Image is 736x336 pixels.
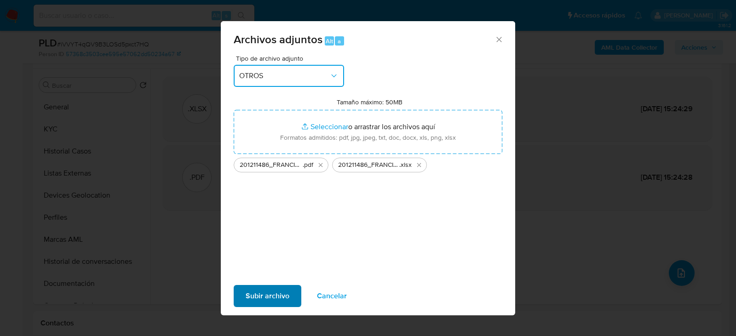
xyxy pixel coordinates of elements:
[240,160,303,170] span: 201211486_FRANCISCO [PERSON_NAME] ALFEREZ_SEP2025
[317,286,347,306] span: Cancelar
[303,160,313,170] span: .pdf
[305,285,359,307] button: Cancelar
[399,160,412,170] span: .xlsx
[326,37,333,46] span: Alt
[414,159,425,171] button: Eliminar 201211486_FRANCISCO JAVIER FELIX ALFEREZ_SEP2025.xlsx
[246,286,289,306] span: Subir archivo
[494,35,503,43] button: Cerrar
[234,65,344,87] button: OTROS
[236,55,346,62] span: Tipo de archivo adjunto
[239,71,329,80] span: OTROS
[234,154,502,172] ul: Archivos seleccionados
[338,37,341,46] span: a
[337,98,402,106] label: Tamaño máximo: 50MB
[315,159,326,171] button: Eliminar 201211486_FRANCISCO JAVIER FELIX ALFEREZ_SEP2025.pdf
[338,160,399,170] span: 201211486_FRANCISCO [PERSON_NAME] ALFEREZ_SEP2025
[234,285,301,307] button: Subir archivo
[234,31,322,47] span: Archivos adjuntos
